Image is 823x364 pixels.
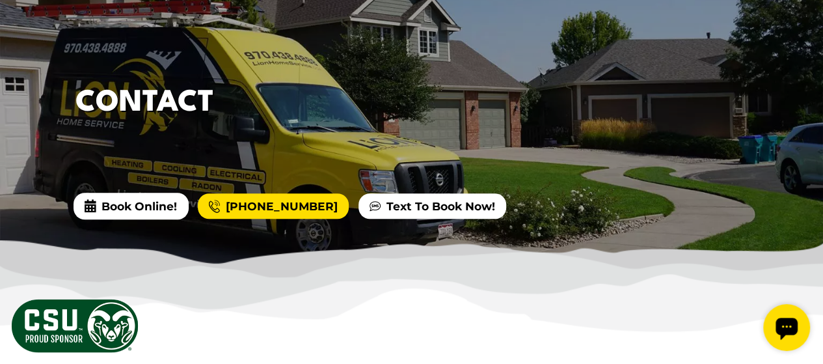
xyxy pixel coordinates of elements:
[75,81,549,125] h1: Contact
[10,298,140,354] img: CSU Sponsor Badge
[74,193,188,219] span: Book Online!
[198,193,349,219] a: [PHONE_NUMBER]
[358,193,506,219] a: Text To Book Now!
[5,5,52,52] div: Open chat widget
